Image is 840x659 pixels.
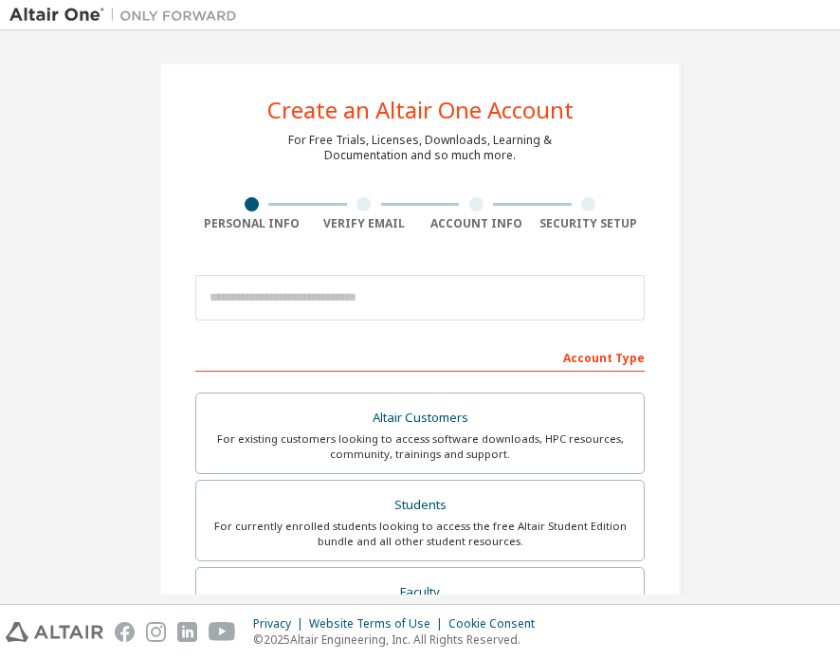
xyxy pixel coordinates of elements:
[209,622,236,642] img: youtube.svg
[9,6,247,25] img: Altair One
[115,622,135,642] img: facebook.svg
[448,616,546,632] div: Cookie Consent
[6,622,103,642] img: altair_logo.svg
[195,216,308,231] div: Personal Info
[267,99,574,121] div: Create an Altair One Account
[253,616,309,632] div: Privacy
[308,216,421,231] div: Verify Email
[208,519,632,549] div: For currently enrolled students looking to access the free Altair Student Edition bundle and all ...
[309,616,448,632] div: Website Terms of Use
[253,632,546,648] p: © 2025 Altair Engineering, Inc. All Rights Reserved.
[208,579,632,606] div: Faculty
[208,431,632,462] div: For existing customers looking to access software downloads, HPC resources, community, trainings ...
[420,216,533,231] div: Account Info
[195,341,645,372] div: Account Type
[533,216,646,231] div: Security Setup
[208,492,632,519] div: Students
[288,133,552,163] div: For Free Trials, Licenses, Downloads, Learning & Documentation and so much more.
[146,622,166,642] img: instagram.svg
[208,405,632,431] div: Altair Customers
[177,622,197,642] img: linkedin.svg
